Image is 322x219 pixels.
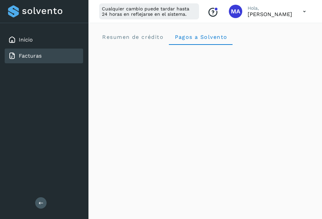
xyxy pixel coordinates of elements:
a: Facturas [19,53,42,59]
p: Hola, [248,5,292,11]
div: Cualquier cambio puede tardar hasta 24 horas en reflejarse en el sistema. [99,3,199,19]
div: Facturas [5,49,83,63]
div: Inicio [5,32,83,47]
p: MARCO ANTONIO SALGADO [248,11,292,17]
span: Pagos a Solvento [174,34,227,40]
a: Inicio [19,36,33,43]
span: Resumen de crédito [102,34,164,40]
